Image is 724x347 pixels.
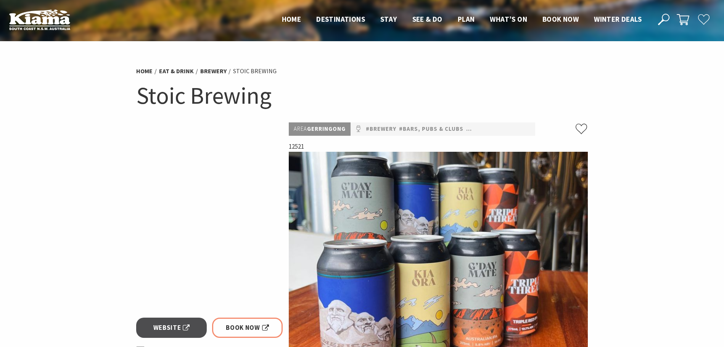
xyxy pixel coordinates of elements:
a: #Wineries & Breweries [466,124,537,134]
span: Home [282,14,301,24]
span: What’s On [490,14,527,24]
a: #Bars, Pubs & Clubs [399,124,463,134]
span: Book Now [226,323,269,333]
a: brewery [200,67,227,75]
a: Eat & Drink [159,67,194,75]
p: Gerringong [289,122,351,136]
span: Area [294,125,307,132]
span: Stay [380,14,397,24]
a: Book Now [212,318,283,338]
a: #brewery [366,124,396,134]
span: Website [153,323,190,333]
span: Plan [458,14,475,24]
h1: Stoic Brewing [136,80,588,111]
span: Book now [542,14,579,24]
li: Stoic Brewing [233,66,277,76]
nav: Main Menu [274,13,649,26]
img: Kiama Logo [9,9,70,30]
a: Home [136,67,153,75]
span: See & Do [412,14,442,24]
a: Website [136,318,207,338]
span: Destinations [316,14,365,24]
span: Winter Deals [594,14,642,24]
